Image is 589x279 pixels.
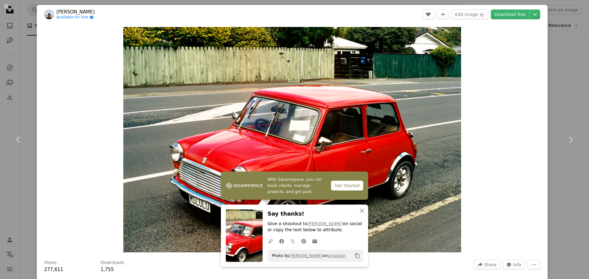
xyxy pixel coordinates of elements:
span: 277,611 [44,267,63,272]
button: Stats about this image [503,260,525,270]
img: Go to Kishan Modi's profile [44,9,54,19]
button: Choose download size [530,9,540,19]
p: Give a shoutout to on social or copy the text below to attribute. [268,221,363,233]
span: With Squarespace, you can book clients, manage projects, and get paid. [268,176,326,195]
span: 1,755 [101,267,114,272]
span: Photo by on [269,251,346,261]
a: [PERSON_NAME] [56,9,95,15]
a: [PERSON_NAME] [289,253,322,258]
button: Share this image [474,260,500,270]
a: [PERSON_NAME] [307,221,343,226]
a: Download free [491,9,529,19]
button: More Actions [527,260,540,270]
button: Like [422,9,434,19]
button: Zoom in on this image [123,27,461,252]
button: Add to Collection [437,9,449,19]
img: red volkswagen beetle parked on gray asphalt road during daytime [123,27,461,252]
a: Share on Twitter [287,235,298,247]
button: Copy to clipboard [352,251,363,261]
img: file-1747939142011-51e5cc87e3c9 [226,181,263,190]
h3: Say thanks! [268,209,363,218]
a: Unsplash [327,253,345,258]
button: Edit image [452,9,488,19]
a: Share on Facebook [276,235,287,247]
span: Info [513,260,522,269]
a: With Squarespace, you can book clients, manage projects, and get paid.Get Started [221,172,368,200]
h3: Views [44,260,57,266]
a: Share on Pinterest [298,235,309,247]
a: Share over email [309,235,320,247]
span: Share [484,260,496,269]
a: Next [552,110,589,169]
h3: Downloads [101,260,124,266]
a: Available for hire [56,15,95,20]
div: Get Started [331,181,363,190]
